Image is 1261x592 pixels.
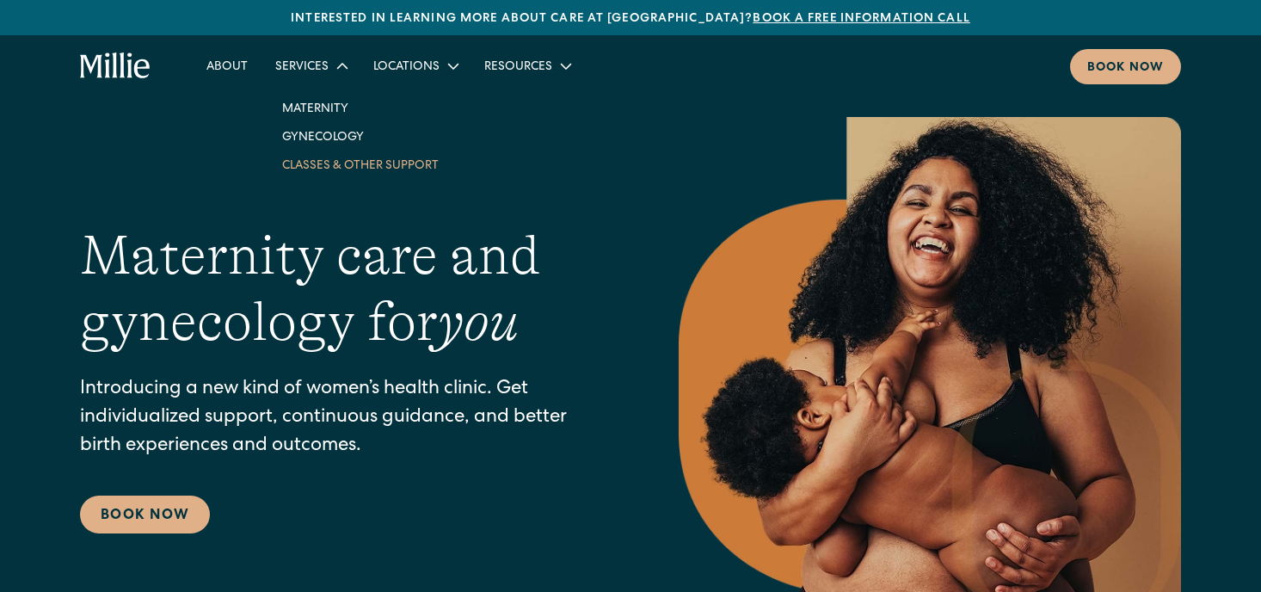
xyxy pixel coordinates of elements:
a: Maternity [268,94,452,122]
a: Book a free information call [753,13,969,25]
a: Book now [1070,49,1181,84]
div: Services [261,52,360,80]
a: Gynecology [268,122,452,151]
a: Classes & Other Support [268,151,452,179]
div: Resources [471,52,583,80]
h1: Maternity care and gynecology for [80,223,610,355]
a: About [193,52,261,80]
p: Introducing a new kind of women’s health clinic. Get individualized support, continuous guidance,... [80,376,610,461]
a: Book Now [80,496,210,533]
div: Services [275,59,329,77]
em: you [438,291,519,353]
div: Locations [373,59,440,77]
div: Resources [484,59,552,77]
div: Book now [1087,59,1164,77]
div: Locations [360,52,471,80]
nav: Services [261,80,459,193]
a: home [80,52,151,80]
